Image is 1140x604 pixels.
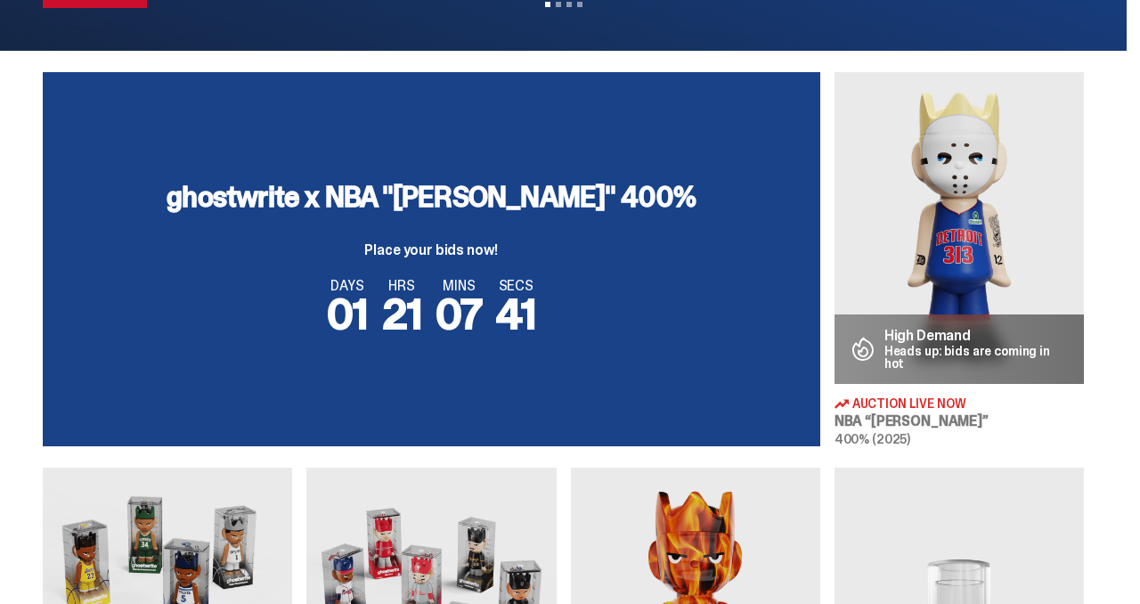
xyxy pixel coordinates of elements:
img: Eminem [835,72,1084,384]
h3: ghostwrite x NBA "[PERSON_NAME]" 400% [167,183,696,211]
a: Eminem High Demand Heads up: bids are coming in hot Auction Live Now [835,72,1084,446]
h3: NBA “[PERSON_NAME]” [835,414,1084,429]
span: DAYS [327,279,368,293]
span: Auction Live Now [852,397,966,410]
span: 41 [496,286,536,342]
span: MINS [436,279,482,293]
span: HRS [382,279,422,293]
p: High Demand [884,329,1070,343]
p: Place your bids now! [167,243,696,257]
button: View slide 3 [566,2,572,7]
span: 400% (2025) [835,431,910,447]
span: 01 [327,286,368,342]
span: 21 [382,286,422,342]
p: Heads up: bids are coming in hot [884,345,1070,370]
span: SECS [496,279,536,293]
button: View slide 2 [556,2,561,7]
button: View slide 4 [577,2,582,7]
span: 07 [436,286,482,342]
button: View slide 1 [545,2,550,7]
